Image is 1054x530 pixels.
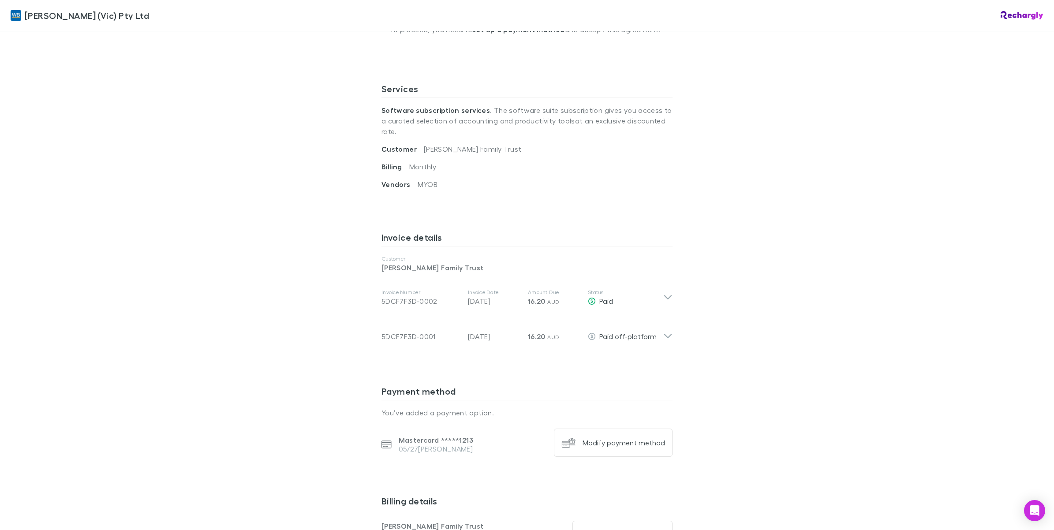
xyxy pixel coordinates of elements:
span: AUD [547,334,559,340]
p: Amount Due [528,289,581,296]
p: Invoice Number [381,289,461,296]
img: Modify payment method's Logo [561,436,576,450]
div: 5DCF7F3D-0002 [381,296,461,306]
li: To proceed, you need to and accept this agreement. [389,25,673,41]
div: 5DCF7F3D-0001[DATE]16.20 AUDPaid off-platform [374,315,680,351]
h3: Payment method [381,386,673,400]
img: William Buck (Vic) Pty Ltd's Logo [11,10,21,21]
div: Invoice Number5DCF7F3D-0002Invoice Date[DATE]Amount Due16.20 AUDStatusPaid [374,280,680,315]
span: AUD [547,299,559,305]
span: 16.20 [528,332,546,341]
p: [DATE] [468,296,521,306]
p: [DATE] [468,331,521,342]
p: Customer [381,255,673,262]
p: [PERSON_NAME] Family Trust [381,262,673,273]
span: [PERSON_NAME] (Vic) Pty Ltd [25,9,149,22]
div: Open Intercom Messenger [1024,500,1045,521]
span: Paid off-platform [599,332,657,340]
div: Modify payment method [583,438,665,447]
span: Billing [381,162,409,171]
p: Status [588,289,663,296]
span: Customer [381,145,424,153]
h3: Billing details [381,496,673,510]
strong: Software subscription services [381,106,490,115]
button: Modify payment method [554,429,673,457]
h3: Invoice details [381,232,673,246]
span: Monthly [409,162,437,171]
img: Rechargly Logo [1001,11,1043,20]
div: 5DCF7F3D-0001 [381,331,461,342]
p: . The software suite subscription gives you access to a curated selection of accounting and produ... [381,98,673,144]
span: [PERSON_NAME] Family Trust [424,145,522,153]
span: Paid [599,297,613,305]
span: MYOB [418,180,437,188]
span: Vendors [381,180,418,189]
h3: Services [381,83,673,97]
p: Invoice Date [468,289,521,296]
p: 05/27 [PERSON_NAME] [399,444,473,453]
p: You’ve added a payment option. [381,407,673,418]
span: 16.20 [528,297,546,306]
